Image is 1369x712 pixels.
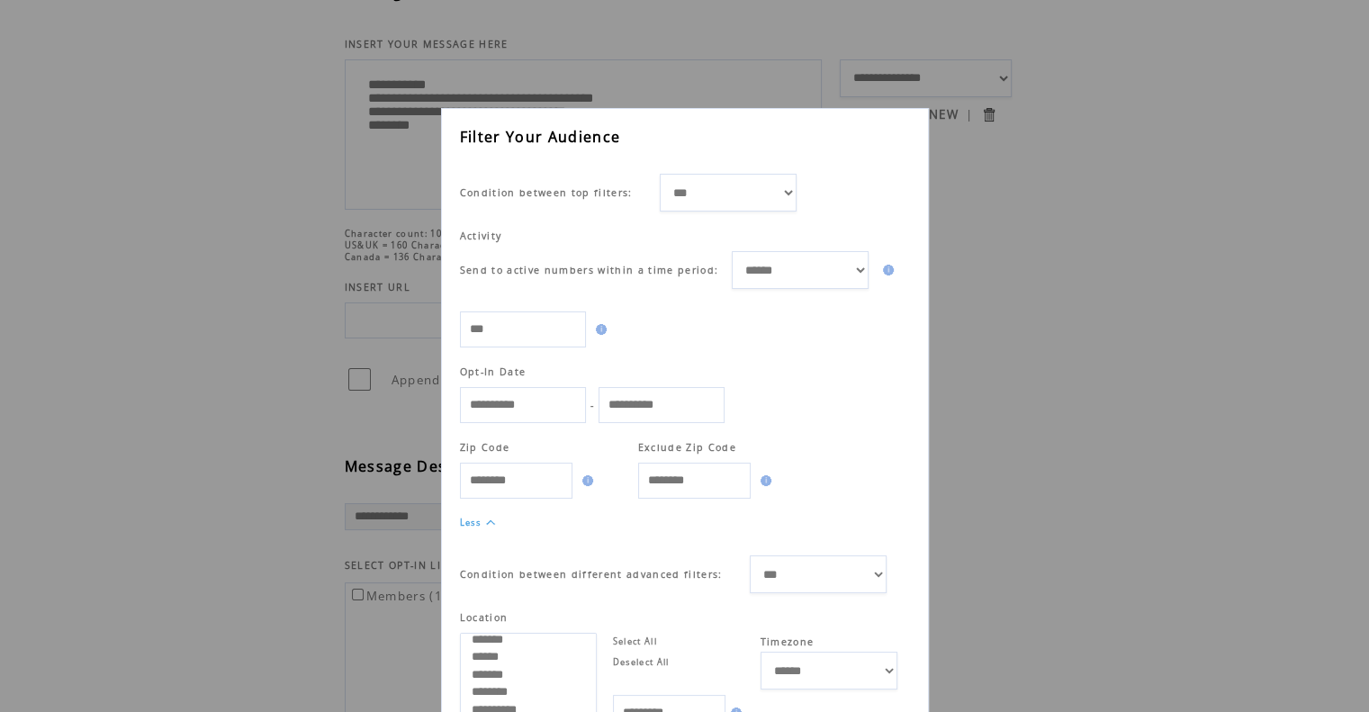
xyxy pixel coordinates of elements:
span: Activity [460,230,502,242]
span: Condition between top filters: [460,186,633,199]
img: help.gif [590,324,607,335]
span: Condition between different advanced filters: [460,568,723,581]
a: Select All [613,635,657,647]
span: Send to active numbers within a time period: [460,264,719,276]
img: help.gif [577,475,593,486]
span: - [590,399,594,411]
span: Zip Code [460,441,510,454]
span: Timezone [761,635,815,648]
img: help.gif [878,265,894,275]
span: Filter Your Audience [460,127,621,147]
span: Location [460,611,509,624]
span: Exclude Zip Code [638,441,736,454]
span: Opt-In Date [460,365,527,378]
a: Less [460,517,481,528]
a: Deselect All [613,656,670,668]
img: help.gif [755,475,771,486]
